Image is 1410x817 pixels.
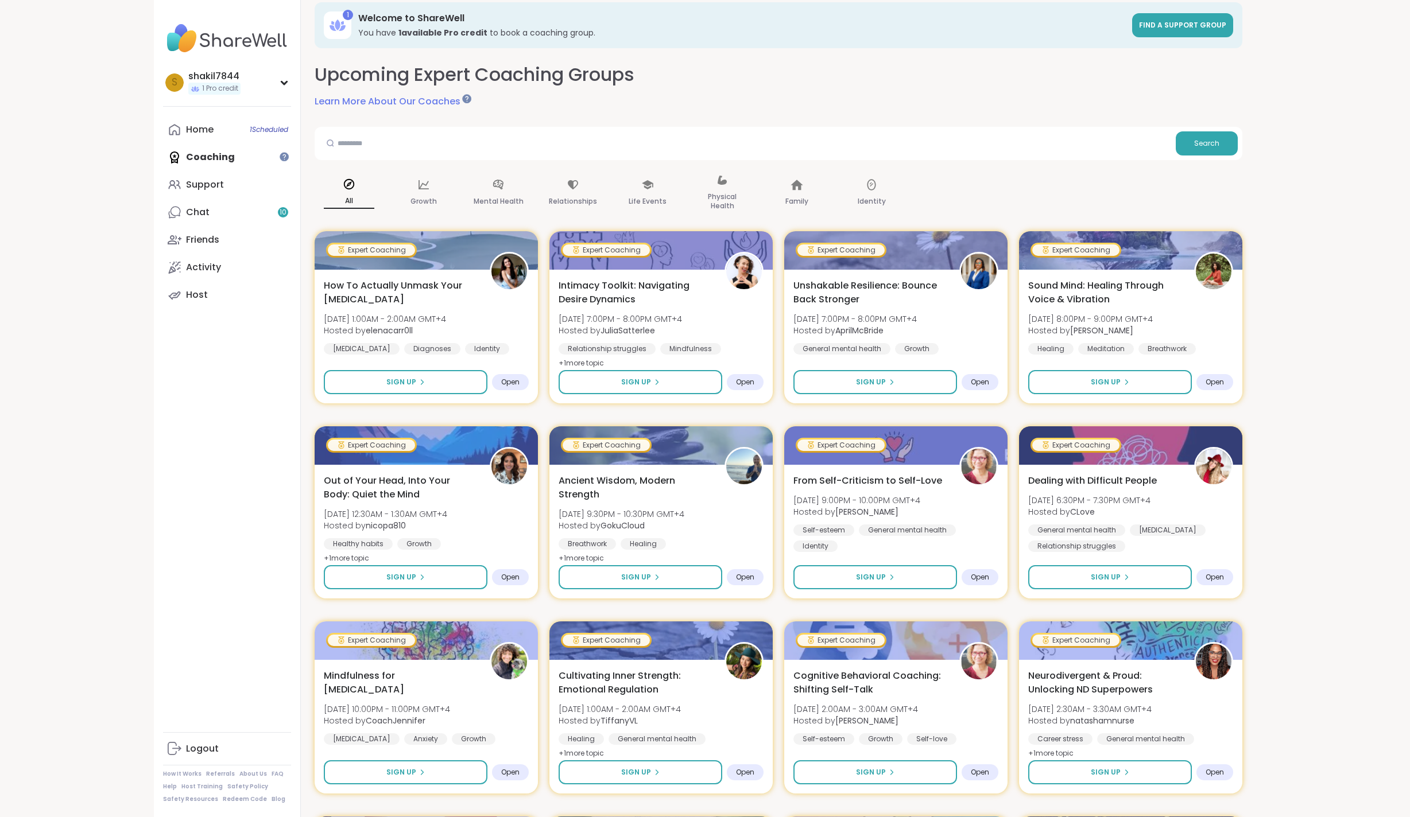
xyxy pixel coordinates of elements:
span: Open [501,378,520,387]
div: Self-love [907,733,956,745]
div: Anxiety [404,733,447,745]
span: Search [1194,138,1219,149]
img: GokuCloud [726,449,762,484]
img: Fausta [961,644,997,679]
span: 1 Scheduled [250,125,288,134]
img: Fausta [961,449,997,484]
span: Hosted by [1028,506,1151,518]
span: [DATE] 2:00AM - 3:00AM GMT+4 [793,703,918,715]
div: Self-esteem [793,733,854,745]
span: Neurodivergent & Proud: Unlocking ND Superpowers [1028,669,1182,697]
span: Hosted by [793,715,918,726]
div: Expert Coaching [328,244,415,256]
span: Open [736,573,754,582]
div: Healthy habits [324,538,393,550]
span: Open [736,378,754,387]
span: Hosted by [324,520,447,531]
div: Growth [452,733,495,745]
span: Out of Your Head, Into Your Body: Quiet the Mind [324,474,477,501]
div: Growth [859,733,902,745]
button: Sign Up [559,565,722,589]
img: ShareWell Nav Logo [163,18,291,59]
a: Home1Scheduled [163,116,291,143]
b: nicopa810 [366,520,406,531]
div: Expert Coaching [797,439,885,451]
span: Sign Up [856,572,886,582]
a: Chat10 [163,199,291,226]
div: Meditation [1078,343,1134,355]
b: CLove [1070,506,1095,518]
iframe: Spotlight [280,152,289,161]
div: Healing [559,733,604,745]
h2: Upcoming Expert Coaching Groups [315,62,634,88]
span: Hosted by [793,325,917,336]
span: [DATE] 9:00PM - 10:00PM GMT+4 [793,495,920,506]
div: Logout [186,742,219,755]
iframe: Spotlight [462,94,471,103]
div: Healing [621,538,666,550]
span: 10 [280,208,286,217]
div: Expert Coaching [328,439,415,451]
span: Open [971,378,989,387]
a: Help [163,783,177,791]
p: Physical Health [697,190,747,213]
div: Relationship struggles [1028,540,1125,552]
span: Open [1206,768,1224,777]
span: Hosted by [559,715,681,726]
div: Expert Coaching [563,244,650,256]
div: Mindfulness [660,343,721,355]
div: Self-esteem [793,524,854,536]
div: Activity [186,261,221,274]
span: Hosted by [324,325,446,336]
div: Breathwork [559,538,616,550]
button: Sign Up [1028,565,1192,589]
div: shakil7844 [188,70,241,83]
h3: Welcome to ShareWell [358,12,1125,25]
div: Identity [793,540,838,552]
p: Mental Health [474,194,524,208]
span: [DATE] 8:00PM - 9:00PM GMT+4 [1028,313,1153,325]
div: [MEDICAL_DATA] [324,343,400,355]
span: Sign Up [386,767,416,777]
span: 1 Pro credit [202,84,238,94]
p: Life Events [629,194,667,208]
span: Hosted by [1028,715,1152,726]
span: [DATE] 1:00AM - 2:00AM GMT+4 [324,313,446,325]
span: Sign Up [621,377,651,387]
b: GokuCloud [601,520,645,531]
div: Expert Coaching [797,244,885,256]
p: Relationships [549,194,597,208]
button: Sign Up [324,370,487,394]
div: Expert Coaching [1032,439,1120,451]
span: Sign Up [1091,767,1121,777]
button: Sign Up [324,565,487,589]
span: Open [501,768,520,777]
img: elenacarr0ll [491,254,527,289]
span: Open [736,768,754,777]
span: Mindfulness for [MEDICAL_DATA] [324,669,477,697]
span: Hosted by [559,325,682,336]
span: Sign Up [1091,377,1121,387]
a: Host Training [181,783,223,791]
b: 1 available Pro credit [398,27,487,38]
div: Support [186,178,224,191]
p: Identity [858,194,886,208]
span: Unshakable Resilience: Bounce Back Stronger [793,279,947,306]
p: Family [785,194,808,208]
a: Referrals [206,770,235,778]
p: Growth [410,194,437,208]
button: Search [1176,131,1238,155]
span: Sign Up [856,767,886,777]
div: Chat [186,206,210,219]
b: natashamnurse [1070,715,1134,726]
a: Learn More About Our Coaches [315,95,470,108]
p: All [324,194,374,209]
b: [PERSON_NAME] [1070,325,1133,336]
button: Sign Up [793,565,957,589]
a: Blog [272,795,285,803]
div: Diagnoses [404,343,460,355]
span: Hosted by [793,506,920,518]
b: [PERSON_NAME] [835,715,898,726]
b: AprilMcBride [835,325,884,336]
span: [DATE] 12:30AM - 1:30AM GMT+4 [324,508,447,520]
